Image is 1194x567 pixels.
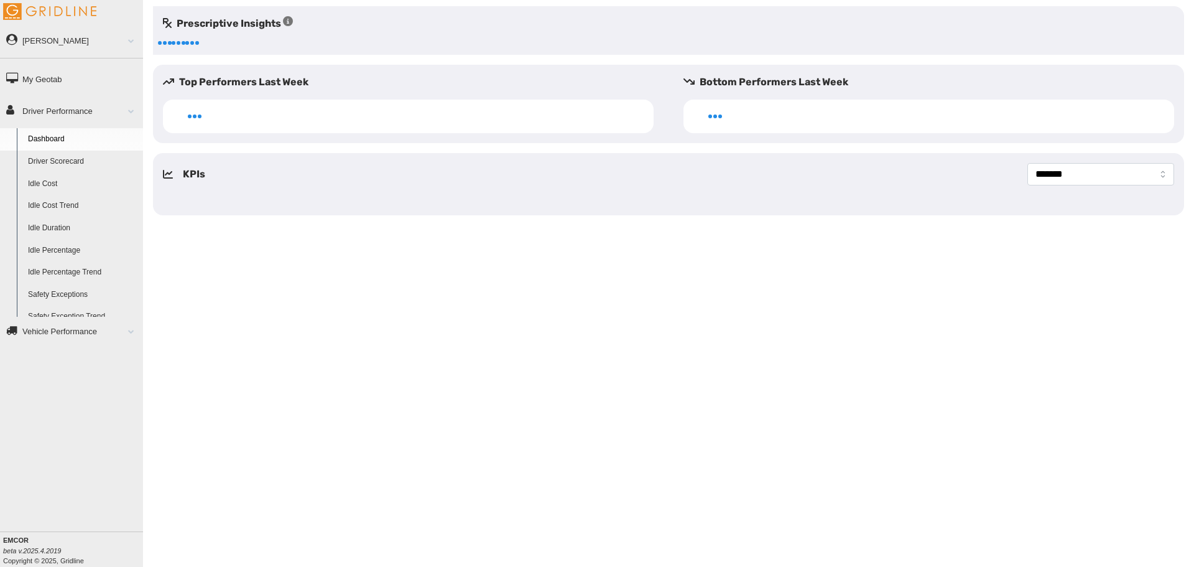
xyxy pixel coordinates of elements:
a: Idle Percentage Trend [22,261,143,284]
a: Idle Percentage [22,240,143,262]
div: Copyright © 2025, Gridline [3,535,143,566]
h5: Bottom Performers Last Week [683,75,1184,90]
a: Safety Exceptions [22,284,143,306]
a: Safety Exception Trend [22,306,143,328]
h5: Top Performers Last Week [163,75,664,90]
img: Gridline [3,3,96,20]
a: Idle Cost Trend [22,195,143,217]
h5: KPIs [183,167,205,182]
a: Dashboard [22,128,143,151]
b: EMCOR [3,537,29,544]
a: Driver Scorecard [22,151,143,173]
a: Idle Duration [22,217,143,240]
a: Idle Cost [22,173,143,195]
h5: Prescriptive Insights [163,16,293,31]
i: beta v.2025.4.2019 [3,547,61,555]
